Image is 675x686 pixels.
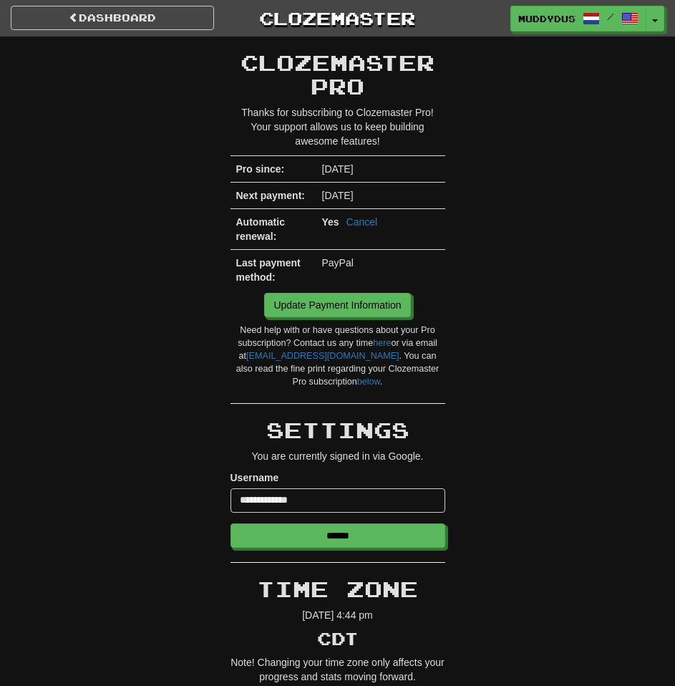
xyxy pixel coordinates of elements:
strong: Last payment method: [236,257,301,283]
h2: Settings [230,418,445,442]
strong: Yes [322,216,339,228]
strong: Pro since: [236,163,285,175]
a: Clozemaster [235,6,439,31]
p: [DATE] 4:44 pm [230,608,445,622]
td: [DATE] [316,156,445,183]
h2: Clozemaster Pro [230,51,445,98]
td: [DATE] [316,183,445,209]
p: Thanks for subscribing to Clozemaster Pro! Your support allows us to keep building awesome features! [230,105,445,148]
label: Username [230,470,279,485]
a: MuddyDust9784 / [510,6,646,32]
a: Dashboard [11,6,214,30]
p: Note! Changing your time zone only affects your progress and stats moving forward. [230,655,445,684]
a: below [357,377,380,387]
h2: Time Zone [230,577,445,601]
strong: Automatic renewal: [236,216,285,242]
span: MuddyDust9784 [518,12,576,25]
td: PayPal [316,250,445,291]
div: Need help with or have questions about your Pro subscription? Contact us any time or via email at... [230,324,445,389]
a: Cancel [346,215,378,229]
strong: Next payment: [236,190,305,201]
a: [EMAIL_ADDRESS][DOMAIN_NAME] [246,351,399,361]
a: here [373,338,391,348]
p: You are currently signed in via Google. [230,449,445,463]
h3: CDT [230,629,445,648]
a: Update Payment Information [264,293,410,317]
span: / [607,11,614,21]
